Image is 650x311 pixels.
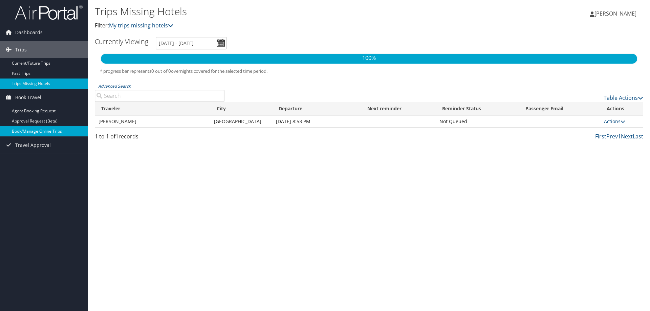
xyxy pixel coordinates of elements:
[151,68,171,74] span: 0 out of 0
[15,41,27,58] span: Trips
[95,37,148,46] h3: Currently Viewing
[273,115,361,128] td: [DATE] 8:53 PM
[95,90,224,102] input: Advanced Search
[109,22,173,29] a: My trips missing hotels
[95,102,211,115] th: Traveler: activate to sort column ascending
[211,115,273,128] td: [GEOGRAPHIC_DATA]
[95,21,460,30] p: Filter:
[100,68,638,74] h5: * progress bar represents overnights covered for the selected time period.
[95,132,224,144] div: 1 to 1 of records
[211,102,273,115] th: City: activate to sort column ascending
[595,133,606,140] a: First
[156,37,227,49] input: [DATE] - [DATE]
[594,10,636,17] span: [PERSON_NAME]
[604,118,625,125] a: Actions
[606,133,618,140] a: Prev
[361,102,436,115] th: Next reminder
[115,133,118,140] span: 1
[633,133,643,140] a: Last
[519,102,601,115] th: Passenger Email: activate to sort column ascending
[98,83,131,89] a: Advanced Search
[604,94,643,102] a: Table Actions
[618,133,621,140] a: 1
[15,137,51,154] span: Travel Approval
[15,24,43,41] span: Dashboards
[601,102,643,115] th: Actions
[590,3,643,24] a: [PERSON_NAME]
[95,4,460,19] h1: Trips Missing Hotels
[95,115,211,128] td: [PERSON_NAME]
[15,4,83,20] img: airportal-logo.png
[436,115,519,128] td: Not Queued
[101,54,637,63] p: 100%
[15,89,41,106] span: Book Travel
[273,102,361,115] th: Departure: activate to sort column descending
[621,133,633,140] a: Next
[436,102,519,115] th: Reminder Status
